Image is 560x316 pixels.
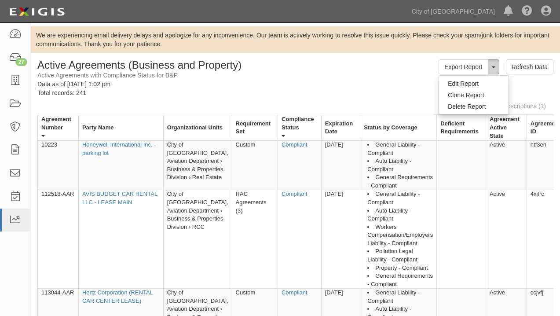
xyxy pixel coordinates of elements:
td: City of [GEOGRAPHIC_DATA], Aviation Department › Business & Properties Division › Real Estate [163,140,232,190]
div: Data as of [DATE] 1:02 pm [37,80,289,88]
a: Clone Report [439,89,509,101]
a: AVIS BUDGET CAR RENTAL LLC - LEASE MAIN [82,191,157,206]
li: Property - Compliant [367,264,433,272]
div: Status by Coverage [364,124,417,132]
li: Auto Liability - Compliant [367,207,433,223]
a: Subscriptions (1) [483,97,553,115]
td: City of [GEOGRAPHIC_DATA], Aviation Department › Business & Properties Division › RCC [163,190,232,289]
a: Filters (2) [434,97,483,115]
h1: Active Agreements (Business and Property) [37,59,289,71]
img: logo-5460c22ac91f19d4615b14bd174203de0afe785f0fc80cf4dbbc73dc1793850b.png [7,4,67,20]
div: Deficient Requirements [440,120,479,136]
a: Hertz Corporation (RENTAL CAR CENTER LEASE) [82,289,153,304]
a: Compliant [282,191,307,197]
div: Expiration Date [325,120,353,136]
a: Honeywell International Inc. - parking lot [82,141,156,156]
div: Total records: 241 [37,88,289,97]
div: Agreement Number [41,115,71,132]
li: Workers Compensation/Employers Liability - Compliant [367,223,433,248]
li: General Requirements - Compliant [367,272,433,288]
li: General Requirements - Compliant [367,173,433,190]
div: Compliance Status [282,115,314,132]
li: Auto Liability - Compliant [367,157,433,173]
div: Party Name [82,124,114,132]
td: Custom [232,140,278,190]
td: 10223 [38,140,79,190]
li: Pollution Legal Liability - Compliant [367,247,433,264]
div: 27 [15,58,27,66]
td: Active [486,140,527,190]
td: RAC Agreements (3) [232,190,278,289]
div: Requirement Set [236,120,271,136]
div: Active Agreements with Compliance Status for B&P [37,71,289,80]
a: City of [GEOGRAPHIC_DATA] [407,3,499,20]
a: Delete Report [439,101,509,112]
div: Organizational Units [167,124,223,132]
td: Active [486,190,527,289]
td: [DATE] [321,140,360,190]
li: General Liability - Compliant [367,141,433,157]
a: Refresh Data [506,59,553,74]
td: [DATE] [321,190,360,289]
li: General Liability - Compliant [367,289,433,305]
a: Compliant [282,141,307,148]
a: Edit Report [439,78,509,89]
div: We are experiencing email delivery delays and apologize for any inconvenience. Our team is active... [31,31,560,48]
i: Help Center - Complianz [522,6,532,17]
div: Agreement Active State [490,115,520,140]
a: Compliant [282,289,307,296]
li: General Liability - Compliant [367,190,433,206]
td: 112518-AAR [38,190,79,289]
a: Export Report [439,59,488,74]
